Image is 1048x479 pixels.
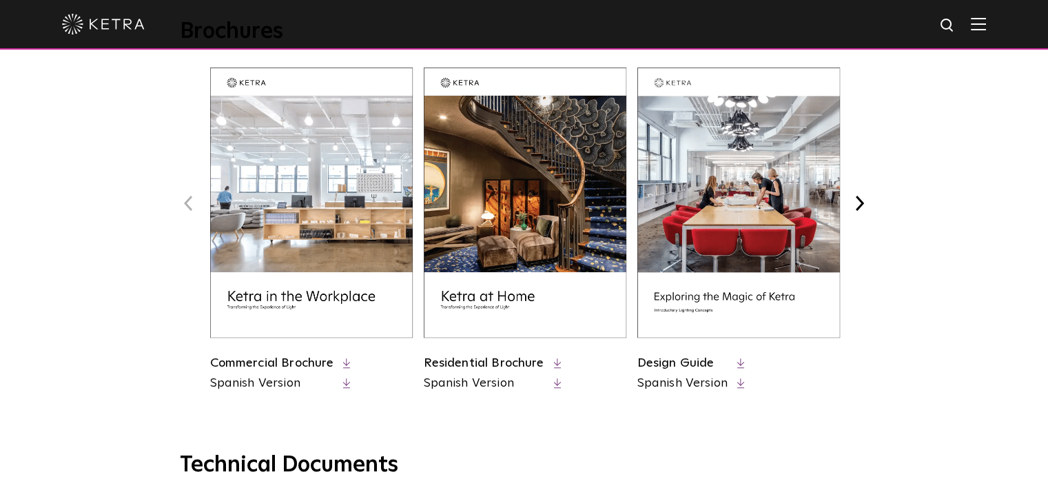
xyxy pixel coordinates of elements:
img: ketra-logo-2019-white [62,14,145,34]
a: Commercial Brochure [210,357,334,369]
button: Previous [180,194,198,212]
a: Residential Brochure [424,357,544,369]
a: Spanish Version [424,375,544,392]
img: Hamburger%20Nav.svg [971,17,986,30]
h3: Technical Documents [180,452,869,478]
button: Next [851,194,869,212]
img: residential_brochure_thumbnail [424,68,626,338]
img: commercial_brochure_thumbnail [210,68,413,338]
img: search icon [939,17,956,34]
a: Spanish Version [210,375,334,392]
a: Spanish Version [637,375,728,392]
img: design_brochure_thumbnail [637,68,840,338]
a: Design Guide [637,357,715,369]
